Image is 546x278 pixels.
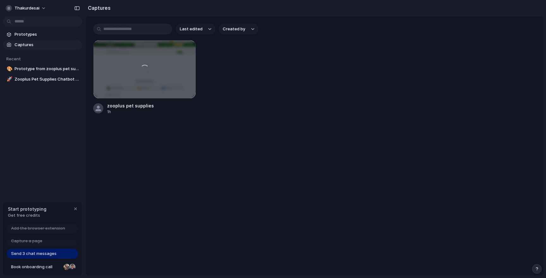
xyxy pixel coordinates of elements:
a: 🚀Zooplus Pet Supplies Chatbot Assistant [3,75,82,84]
div: 1h [107,109,154,115]
span: Last edited [180,26,203,32]
div: zooplus pet supplies [107,102,154,109]
span: Created by [223,26,245,32]
button: Last edited [176,24,215,34]
a: 🎨Prototype from zooplus pet supplies [3,64,82,74]
div: Christian Iacullo [69,263,76,271]
button: thakurdesai [3,3,49,13]
div: 🚀 [7,76,11,83]
button: 🚀 [6,76,12,82]
span: Start prototyping [8,206,46,212]
button: Created by [219,24,258,34]
span: Prototype from zooplus pet supplies [15,66,80,72]
div: 🎨 [7,65,11,73]
span: Recent [6,56,21,61]
div: Nicole Kubica [63,263,70,271]
span: thakurdesai [15,5,39,11]
span: Get free credits [8,212,46,219]
span: Send 3 chat messages [11,251,57,257]
a: Prototypes [3,30,82,39]
span: Capture a page [11,238,42,244]
a: Captures [3,40,82,50]
span: Add the browser extension [11,225,65,232]
span: Zooplus Pet Supplies Chatbot Assistant [15,76,80,82]
span: Prototypes [15,31,80,38]
a: Book onboarding call [7,262,78,272]
span: Captures [15,42,80,48]
span: Book onboarding call [11,264,61,270]
h2: Captures [85,4,111,12]
button: 🎨 [6,66,12,72]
